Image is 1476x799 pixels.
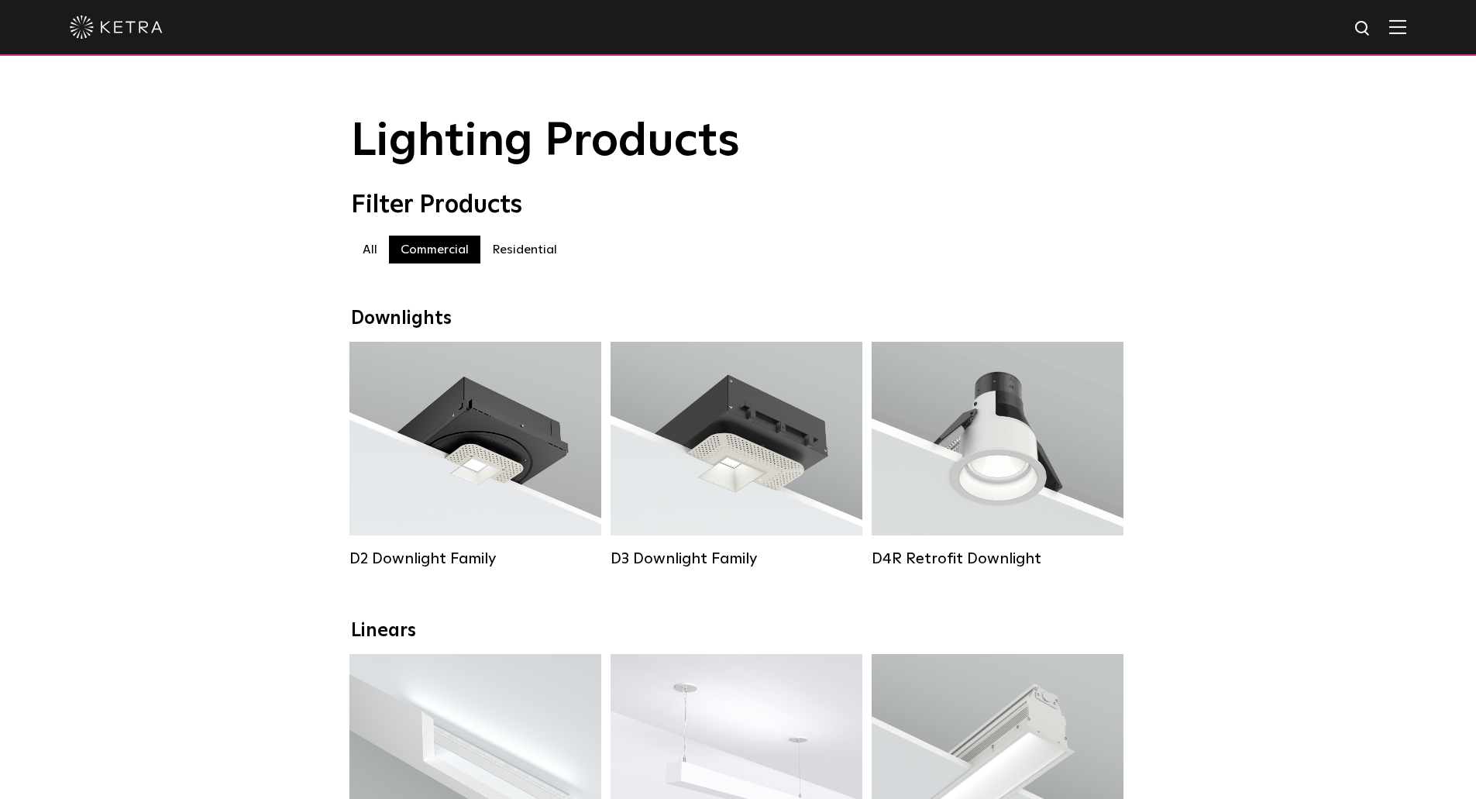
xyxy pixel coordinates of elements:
a: D2 Downlight Family Lumen Output:1200Colors:White / Black / Gloss Black / Silver / Bronze / Silve... [349,342,601,568]
img: ketra-logo-2019-white [70,15,163,39]
img: Hamburger%20Nav.svg [1389,19,1406,34]
div: Downlights [351,308,1126,330]
img: search icon [1354,19,1373,39]
a: D3 Downlight Family Lumen Output:700 / 900 / 1100Colors:White / Black / Silver / Bronze / Paintab... [611,342,862,568]
div: D4R Retrofit Downlight [872,549,1123,568]
div: D2 Downlight Family [349,549,601,568]
div: D3 Downlight Family [611,549,862,568]
a: D4R Retrofit Downlight Lumen Output:800Colors:White / BlackBeam Angles:15° / 25° / 40° / 60°Watta... [872,342,1123,568]
span: Lighting Products [351,119,740,165]
div: Linears [351,620,1126,642]
label: All [351,236,389,263]
label: Commercial [389,236,480,263]
label: Residential [480,236,569,263]
div: Filter Products [351,191,1126,220]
